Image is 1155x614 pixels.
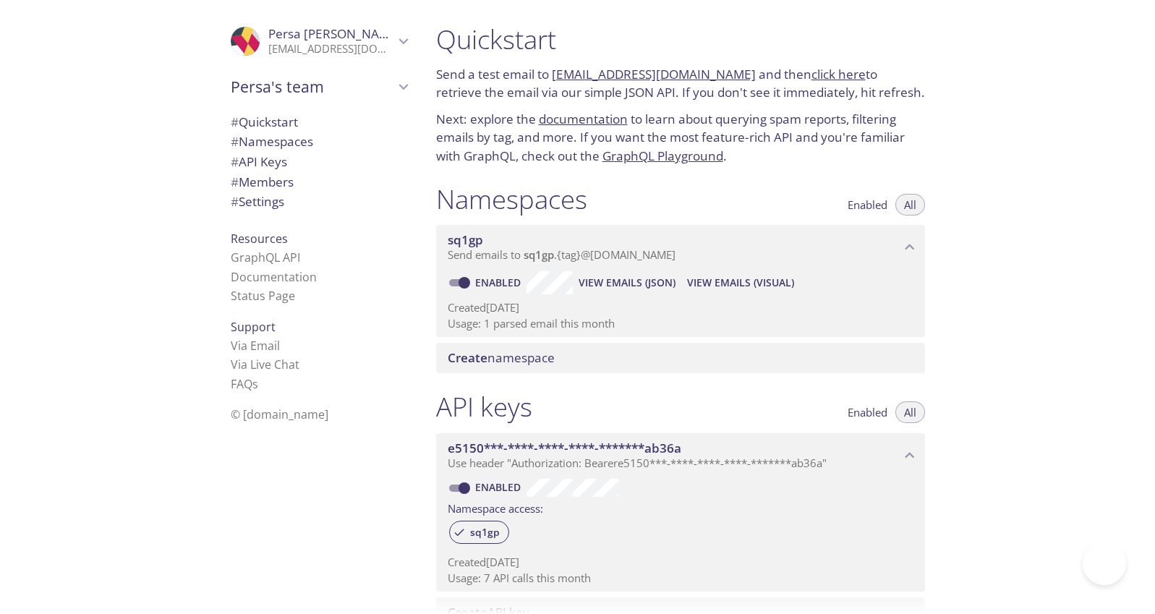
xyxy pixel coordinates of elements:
span: Members [231,174,294,190]
span: Send emails to . {tag} @[DOMAIN_NAME] [448,247,675,262]
span: Namespaces [231,133,313,150]
div: Create namespace [436,343,925,373]
button: View Emails (JSON) [573,271,681,294]
span: © [DOMAIN_NAME] [231,406,328,422]
a: Via Email [231,338,280,354]
a: Enabled [473,276,527,289]
span: sq1gp [448,231,483,248]
div: sq1gp namespace [436,225,925,270]
span: View Emails (JSON) [579,274,675,291]
span: Persa's team [231,77,394,97]
div: Persa Zula [219,17,419,65]
div: Members [219,172,419,192]
button: All [895,401,925,423]
p: Created [DATE] [448,555,913,570]
span: sq1gp [524,247,554,262]
a: documentation [539,111,628,127]
span: # [231,193,239,210]
span: Quickstart [231,114,298,130]
button: All [895,194,925,216]
div: Persa's team [219,68,419,106]
div: sq1gp [449,521,509,544]
span: View Emails (Visual) [687,274,794,291]
iframe: Help Scout Beacon - Open [1083,542,1126,585]
span: s [252,376,258,392]
h1: API keys [436,391,532,423]
a: GraphQL API [231,250,300,265]
a: click here [811,66,866,82]
div: Namespaces [219,132,419,152]
span: Settings [231,193,284,210]
span: sq1gp [461,526,508,539]
button: Enabled [839,194,896,216]
p: Usage: 1 parsed email this month [448,316,913,331]
label: Namespace access: [448,497,543,518]
span: Persa [PERSON_NAME] [268,25,401,42]
a: Status Page [231,288,295,304]
p: Usage: 7 API calls this month [448,571,913,586]
span: API Keys [231,153,287,170]
h1: Namespaces [436,183,587,216]
a: Documentation [231,269,317,285]
a: GraphQL Playground [602,148,723,164]
a: Via Live Chat [231,357,299,372]
p: Created [DATE] [448,300,913,315]
div: API Keys [219,152,419,172]
a: FAQ [231,376,258,392]
span: # [231,153,239,170]
p: Next: explore the to learn about querying spam reports, filtering emails by tag, and more. If you... [436,110,925,166]
span: Support [231,319,276,335]
span: Create [448,349,487,366]
button: View Emails (Visual) [681,271,800,294]
p: Send a test email to and then to retrieve the email via our simple JSON API. If you don't see it ... [436,65,925,102]
span: # [231,174,239,190]
span: namespace [448,349,555,366]
button: Enabled [839,401,896,423]
a: Enabled [473,480,527,494]
div: Quickstart [219,112,419,132]
p: [EMAIL_ADDRESS][DOMAIN_NAME] [268,42,394,56]
a: [EMAIL_ADDRESS][DOMAIN_NAME] [552,66,756,82]
h1: Quickstart [436,23,925,56]
span: # [231,133,239,150]
span: Resources [231,231,288,247]
span: # [231,114,239,130]
div: Team Settings [219,192,419,212]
